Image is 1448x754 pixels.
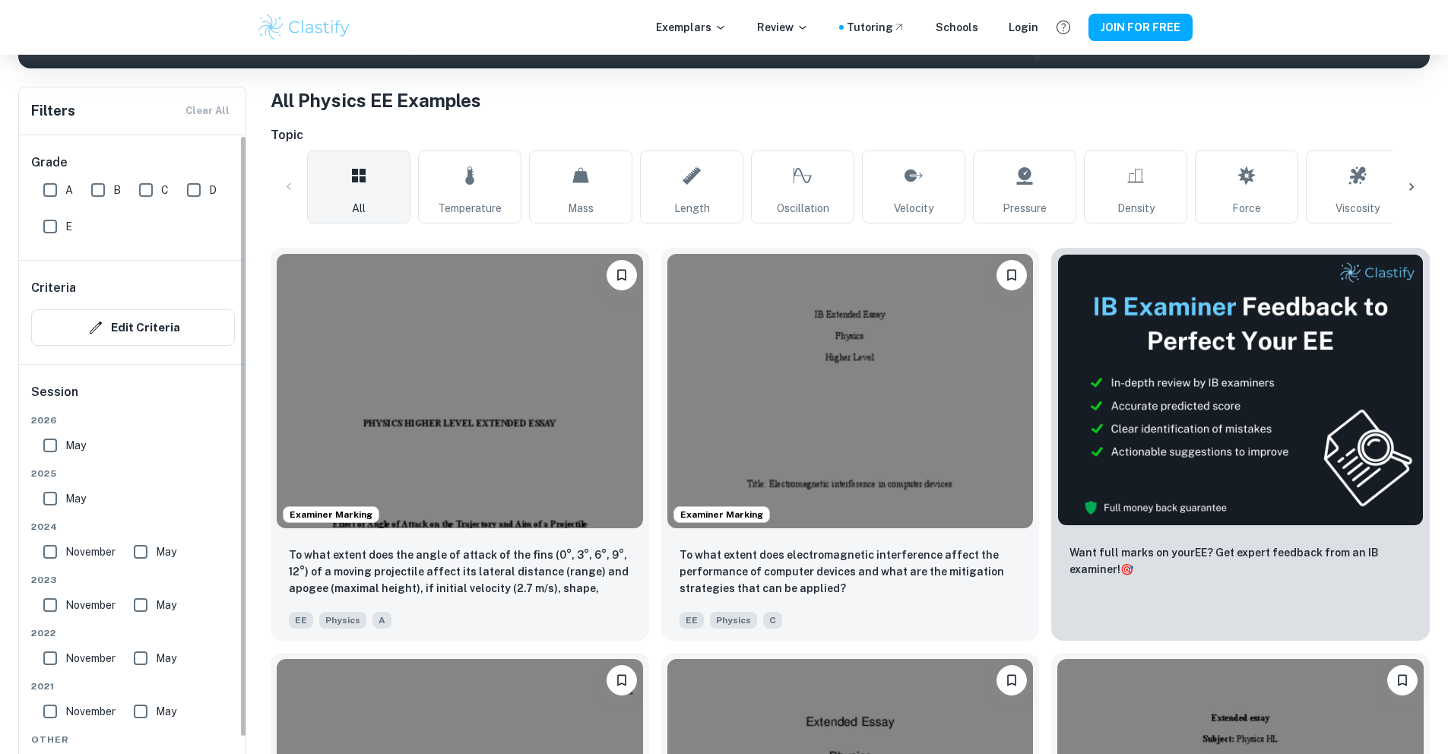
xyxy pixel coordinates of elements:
span: Velocity [894,200,933,217]
h6: Filters [31,100,75,122]
span: EE [289,612,313,629]
span: Examiner Marking [284,508,379,521]
span: November [65,543,116,560]
span: May [156,650,176,667]
span: 🎯 [1120,563,1133,575]
a: Examiner MarkingPlease log in to bookmark exemplarsTo what extent does electromagnetic interferen... [661,248,1040,641]
span: November [65,597,116,613]
a: Schools [936,19,978,36]
span: Viscosity [1336,200,1380,217]
span: B [113,182,121,198]
button: Edit Criteria [31,309,235,346]
span: November [65,703,116,720]
span: 2022 [31,626,235,640]
span: May [156,597,176,613]
span: May [156,703,176,720]
span: 2023 [31,573,235,587]
a: Login [1009,19,1038,36]
h6: Topic [271,126,1430,144]
span: Examiner Marking [674,508,769,521]
h6: Session [31,383,235,413]
img: Thumbnail [1057,254,1424,526]
span: 2026 [31,413,235,427]
button: Please log in to bookmark exemplars [607,260,637,290]
span: 2021 [31,680,235,693]
span: EE [680,612,704,629]
h6: Grade [31,154,235,172]
h6: Criteria [31,279,76,297]
button: Please log in to bookmark exemplars [607,665,637,695]
span: Force [1232,200,1261,217]
span: May [65,490,86,507]
button: Please log in to bookmark exemplars [996,665,1027,695]
span: Mass [568,200,594,217]
button: Please log in to bookmark exemplars [996,260,1027,290]
span: May [65,437,86,454]
span: 2025 [31,467,235,480]
span: Temperature [438,200,502,217]
span: E [65,218,72,235]
span: C [161,182,169,198]
span: D [209,182,217,198]
span: C [763,612,782,629]
span: Other [31,733,235,746]
span: Oscillation [777,200,829,217]
span: Length [674,200,710,217]
button: Please log in to bookmark exemplars [1387,665,1418,695]
span: A [65,182,73,198]
span: Pressure [1003,200,1047,217]
p: Exemplars [656,19,727,36]
button: Help and Feedback [1050,14,1076,40]
span: 2024 [31,520,235,534]
span: Physics [319,612,366,629]
span: May [156,543,176,560]
img: Physics EE example thumbnail: To what extent does the angle of attack [277,254,643,528]
button: JOIN FOR FREE [1088,14,1193,41]
p: Want full marks on your EE ? Get expert feedback from an IB examiner! [1069,544,1412,578]
span: Density [1117,200,1155,217]
h1: All Physics EE Examples [271,87,1430,114]
span: All [352,200,366,217]
span: Physics [710,612,757,629]
p: To what extent does the angle of attack of the fins (0°, 3°, 6°, 9°, 12°) of a moving projectile ... [289,546,631,598]
p: Review [757,19,809,36]
p: To what extent does electromagnetic interference affect the performance of computer devices and w... [680,546,1022,597]
a: Examiner MarkingPlease log in to bookmark exemplarsTo what extent does the angle of attack of the... [271,248,649,641]
a: Tutoring [847,19,905,36]
span: A [372,612,391,629]
img: Physics EE example thumbnail: To what extent does electromagnetic inte [667,254,1034,528]
a: ThumbnailWant full marks on yourEE? Get expert feedback from an IB examiner! [1051,248,1430,641]
img: Clastify logo [256,12,353,43]
span: November [65,650,116,667]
